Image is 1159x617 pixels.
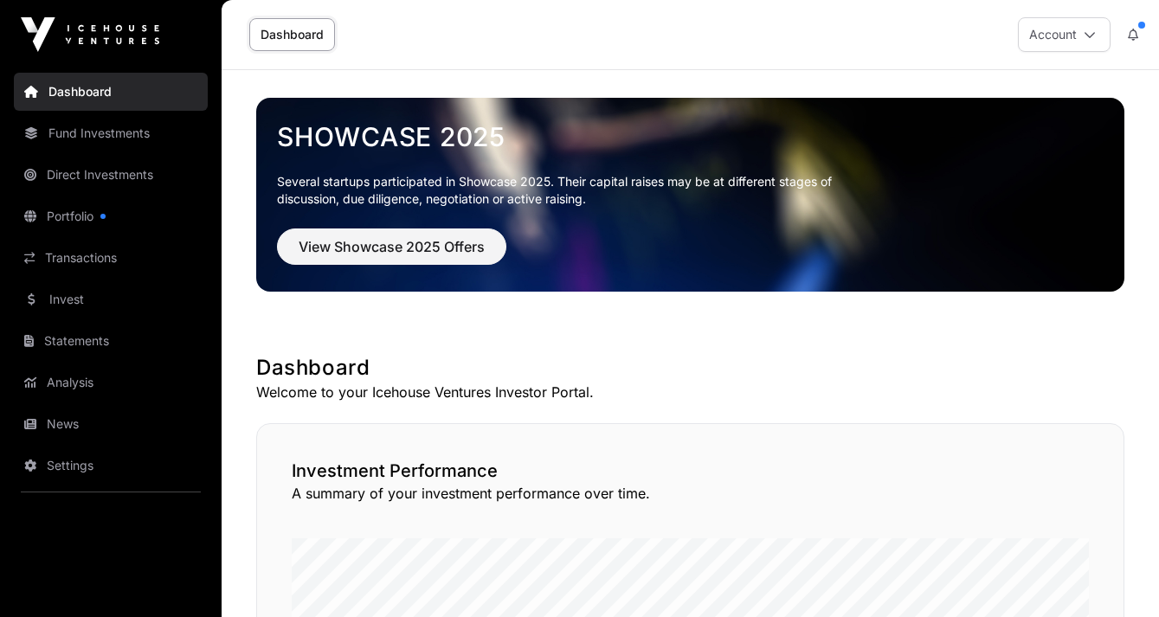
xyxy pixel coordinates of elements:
p: Several startups participated in Showcase 2025. Their capital raises may be at different stages o... [277,173,859,208]
a: Showcase 2025 [277,121,1104,152]
h1: Dashboard [256,354,1124,382]
a: News [14,405,208,443]
a: Analysis [14,363,208,402]
a: Direct Investments [14,156,208,194]
a: View Showcase 2025 Offers [277,246,506,263]
button: Account [1018,17,1111,52]
span: View Showcase 2025 Offers [299,236,485,257]
a: Settings [14,447,208,485]
p: Welcome to your Icehouse Ventures Investor Portal. [256,382,1124,402]
a: Invest [14,280,208,318]
a: Transactions [14,239,208,277]
a: Dashboard [14,73,208,111]
a: Dashboard [249,18,335,51]
img: Icehouse Ventures Logo [21,17,159,52]
p: A summary of your investment performance over time. [292,483,1089,504]
a: Portfolio [14,197,208,235]
iframe: Chat Widget [1072,534,1159,617]
button: View Showcase 2025 Offers [277,228,506,265]
h2: Investment Performance [292,459,1089,483]
img: Showcase 2025 [256,98,1124,292]
a: Fund Investments [14,114,208,152]
a: Statements [14,322,208,360]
